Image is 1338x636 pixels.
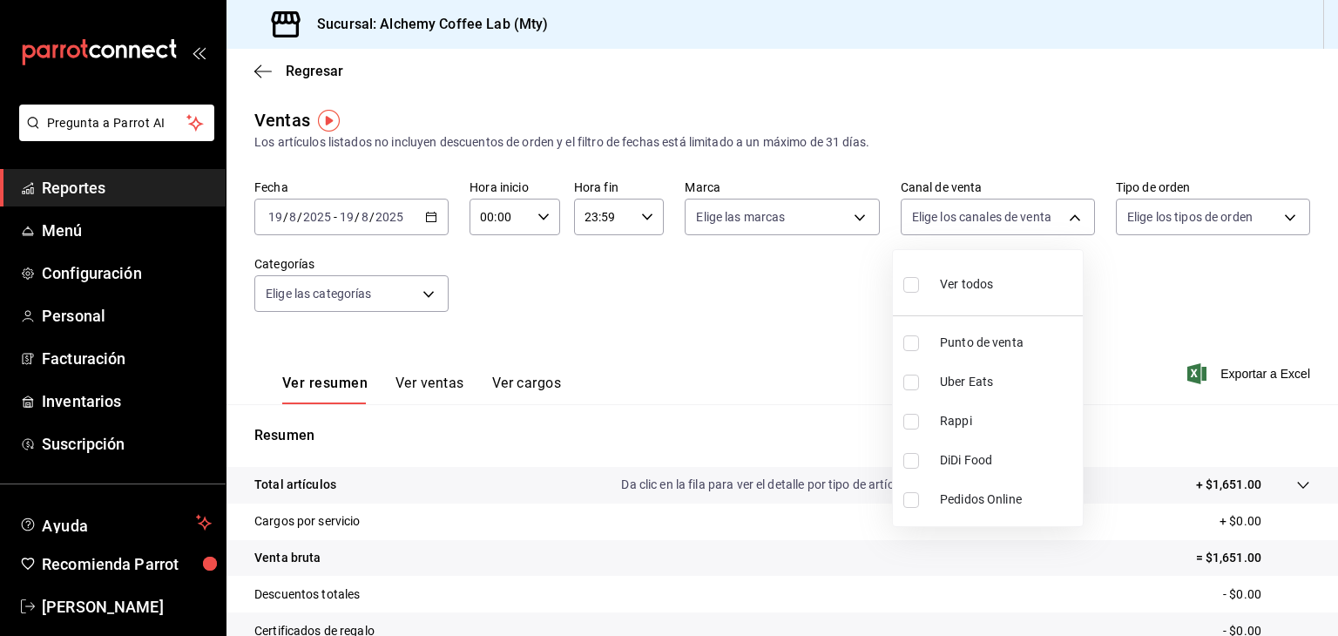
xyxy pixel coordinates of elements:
[940,334,1076,352] span: Punto de venta
[318,110,340,132] img: Tooltip marker
[940,451,1076,470] span: DiDi Food
[940,373,1076,391] span: Uber Eats
[940,412,1076,430] span: Rappi
[940,275,993,294] span: Ver todos
[940,491,1076,509] span: Pedidos Online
